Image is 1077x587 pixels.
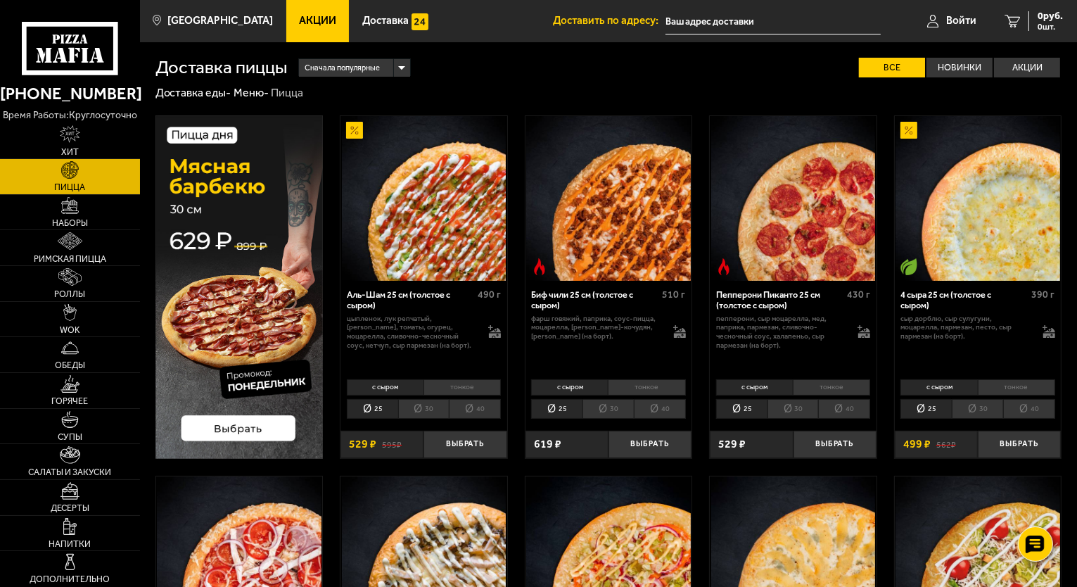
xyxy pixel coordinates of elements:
[347,289,474,311] div: Аль-Шам 25 см (толстое с сыром)
[793,379,870,396] li: тонкое
[531,379,608,396] li: с сыром
[52,219,88,228] span: Наборы
[478,289,501,301] span: 490 г
[716,399,767,419] li: 25
[634,399,686,419] li: 40
[347,399,398,419] li: 25
[423,379,501,396] li: тонкое
[449,399,501,419] li: 40
[715,258,732,275] img: Острое блюдо
[994,58,1060,78] label: Акции
[61,148,79,157] span: Хит
[347,315,477,351] p: цыпленок, лук репчатый, [PERSON_NAME], томаты, огурец, моцарелла, сливочно-чесночный соус, кетчуп...
[716,289,843,311] div: Пепперони Пиканто 25 см (толстое с сыром)
[398,399,450,419] li: 30
[531,258,548,275] img: Острое блюдо
[903,438,931,450] span: 499 ₽
[30,575,110,584] span: Дополнительно
[305,58,380,79] span: Сначала популярные
[818,399,870,419] li: 40
[665,8,881,34] input: Ваш адрес доставки
[1032,289,1055,301] span: 390 г
[895,116,1062,281] a: АкционныйВегетарианское блюдо4 сыра 25 см (толстое с сыром)
[349,438,376,450] span: 529 ₽
[608,431,692,458] button: Выбрать
[794,431,877,458] button: Выбрать
[900,122,917,139] img: Акционный
[900,379,977,396] li: с сыром
[412,13,428,30] img: 15daf4d41897b9f0e9f617042186c801.svg
[155,86,231,99] a: Доставка еды-
[531,399,582,419] li: 25
[55,183,86,192] span: Пицца
[531,289,658,311] div: Биф чили 25 см (толстое с сыром)
[716,315,846,351] p: пепперони, сыр Моцарелла, мед, паприка, пармезан, сливочно-чесночный соус, халапеньо, сыр пармеза...
[167,15,273,26] span: [GEOGRAPHIC_DATA]
[60,326,80,335] span: WOK
[55,361,85,370] span: Обеды
[34,255,106,264] span: Римская пицца
[347,379,423,396] li: с сыром
[946,15,976,26] span: Войти
[29,468,112,477] span: Салаты и закуски
[531,315,661,341] p: фарш говяжий, паприка, соус-пицца, моцарелла, [PERSON_NAME]-кочудян, [PERSON_NAME] (на борт).
[1038,11,1063,21] span: 0 руб.
[926,58,993,78] label: Новинки
[716,379,793,396] li: с сыром
[896,116,1060,281] img: 4 сыра 25 см (толстое с сыром)
[718,438,746,450] span: 529 ₽
[553,15,665,26] span: Доставить по адресу:
[51,504,89,513] span: Десерты
[711,116,876,281] img: Пепперони Пиканто 25 см (толстое с сыром)
[58,433,82,442] span: Супы
[767,399,819,419] li: 30
[382,438,402,450] s: 595 ₽
[1003,399,1055,419] li: 40
[49,540,91,549] span: Напитки
[900,399,952,419] li: 25
[155,58,288,77] h1: Доставка пиццы
[534,438,561,450] span: 619 ₽
[525,116,692,281] a: Острое блюдоБиф чили 25 см (толстое с сыром)
[936,438,956,450] s: 562 ₽
[582,399,634,419] li: 30
[342,116,506,281] img: Аль-Шам 25 см (толстое с сыром)
[234,86,269,99] a: Меню-
[1038,23,1063,31] span: 0 шт.
[52,397,89,406] span: Горячее
[978,431,1061,458] button: Выбрать
[608,379,685,396] li: тонкое
[847,289,870,301] span: 430 г
[362,15,409,26] span: Доставка
[710,116,877,281] a: Острое блюдоПепперони Пиканто 25 см (толстое с сыром)
[978,379,1055,396] li: тонкое
[663,289,686,301] span: 510 г
[299,15,336,26] span: Акции
[423,431,506,458] button: Выбрать
[859,58,925,78] label: Все
[55,290,86,299] span: Роллы
[340,116,507,281] a: АкционныйАль-Шам 25 см (толстое с сыром)
[900,315,1031,341] p: сыр дорблю, сыр сулугуни, моцарелла, пармезан, песто, сыр пармезан (на борт).
[346,122,363,139] img: Акционный
[271,86,303,101] div: Пицца
[900,289,1028,311] div: 4 сыра 25 см (толстое с сыром)
[900,258,917,275] img: Вегетарианское блюдо
[952,399,1003,419] li: 30
[526,116,691,281] img: Биф чили 25 см (толстое с сыром)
